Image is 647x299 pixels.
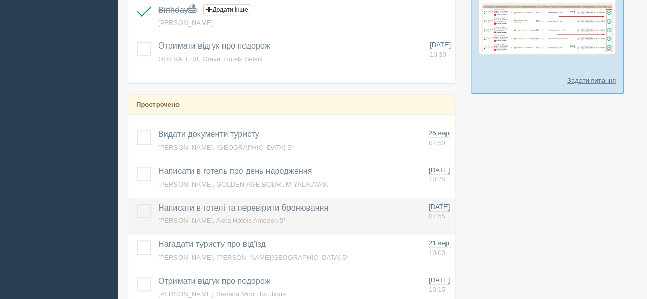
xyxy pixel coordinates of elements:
[429,175,445,183] span: 10:25
[429,166,450,174] span: [DATE]
[429,239,451,247] span: 21 вер.
[430,41,451,49] span: [DATE]
[429,286,445,293] span: 10:15
[430,40,451,59] a: [DATE] 10:30
[429,203,450,211] span: [DATE]
[158,19,213,27] a: [PERSON_NAME]
[429,212,445,220] span: 07:55
[158,203,328,212] a: Написати в готелі та перевірити бронювання
[158,277,270,285] a: Отримати відгук про подорож
[430,51,447,58] span: 10:30
[429,202,451,221] a: [DATE] 07:55
[429,276,450,284] span: [DATE]
[158,180,328,188] a: [PERSON_NAME], GOLDEN AGE BODRUM YALIKAVAK
[429,166,451,185] a: [DATE] 10:25
[158,130,259,139] a: Видати документи туристу
[158,6,196,14] a: Birthday
[567,76,616,85] a: Задати питання
[158,240,266,248] a: Нагадати туристу про від'їзд
[158,254,348,261] a: [PERSON_NAME], [PERSON_NAME][GEOGRAPHIC_DATA] 5*
[158,41,270,50] a: Отримати відгук про подорож
[429,129,451,137] span: 25 вер.
[203,4,251,15] button: Додати інше
[158,167,312,175] a: Написати в готель про день народження
[429,249,445,257] span: 10:00
[158,290,286,298] a: [PERSON_NAME], Banana Moon Boutique
[158,55,263,63] a: OHII VALERII, Gravel Hotels Select
[429,139,445,147] span: 07:50
[429,239,451,258] a: 21 вер. 10:00
[158,144,294,151] a: [PERSON_NAME], [GEOGRAPHIC_DATA] 5*
[136,101,180,108] b: Прострочено
[429,129,451,148] a: 25 вер. 07:50
[429,275,451,294] a: [DATE] 10:15
[158,217,286,224] a: [PERSON_NAME], Akka Hotels Antedon 5*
